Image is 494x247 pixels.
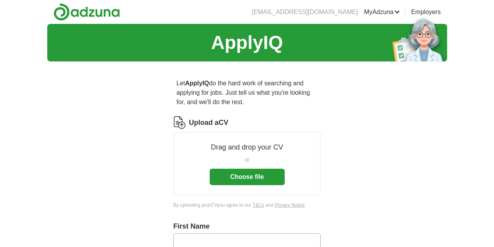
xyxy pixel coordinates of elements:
span: or [244,156,249,164]
a: MyAdzuna [364,7,400,17]
img: CV Icon [173,116,186,129]
label: First Name [173,221,321,232]
h1: ApplyIQ [211,29,283,57]
label: Upload a CV [189,117,228,128]
img: Adzuna logo [54,3,120,21]
p: Let do the hard work of searching and applying for jobs. Just tell us what you're looking for, an... [173,76,321,110]
div: By uploading your CV you agree to our and . [173,202,321,209]
a: Privacy Notice [275,202,305,208]
li: [EMAIL_ADDRESS][DOMAIN_NAME] [252,7,358,17]
a: T&Cs [253,202,264,208]
a: Employers [411,7,441,17]
strong: ApplyIQ [185,80,209,87]
p: Drag and drop your CV [211,142,283,153]
button: Choose file [210,169,285,185]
